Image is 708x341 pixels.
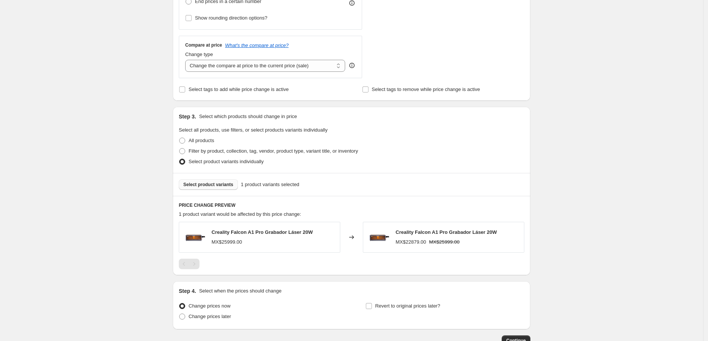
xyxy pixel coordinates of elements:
h3: Compare at price [185,42,222,48]
span: Change prices now [189,303,230,309]
span: All products [189,138,214,143]
div: help [348,62,356,69]
img: 1_1_9a4e59a5-2c6d-4236-9d81-4ac567ad37e7_80x.png [183,226,206,249]
span: Select tags to add while price change is active [189,86,289,92]
strike: MX$25999.00 [429,238,460,246]
span: 1 product variants selected [241,181,299,188]
p: Select when the prices should change [199,287,282,295]
span: Select product variants [183,182,233,188]
span: Filter by product, collection, tag, vendor, product type, variant title, or inventory [189,148,358,154]
span: Creality Falcon A1 Pro Grabador Láser 20W [396,229,497,235]
span: Select product variants individually [189,159,263,164]
span: Revert to original prices later? [375,303,440,309]
p: Select which products should change in price [199,113,297,120]
h6: PRICE CHANGE PREVIEW [179,202,524,208]
span: Select all products, use filters, or select products variants individually [179,127,327,133]
span: Select tags to remove while price change is active [372,86,480,92]
span: Show rounding direction options? [195,15,267,21]
button: Select product variants [179,179,238,190]
div: MX$22879.00 [396,238,426,246]
h2: Step 4. [179,287,196,295]
nav: Pagination [179,259,199,269]
h2: Step 3. [179,113,196,120]
span: Creality Falcon A1 Pro Grabador Láser 20W [212,229,313,235]
img: 1_1_9a4e59a5-2c6d-4236-9d81-4ac567ad37e7_80x.png [367,226,390,249]
div: MX$25999.00 [212,238,242,246]
span: Change prices later [189,314,231,319]
span: 1 product variant would be affected by this price change: [179,211,301,217]
span: Change type [185,52,213,57]
button: What's the compare at price? [225,42,289,48]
